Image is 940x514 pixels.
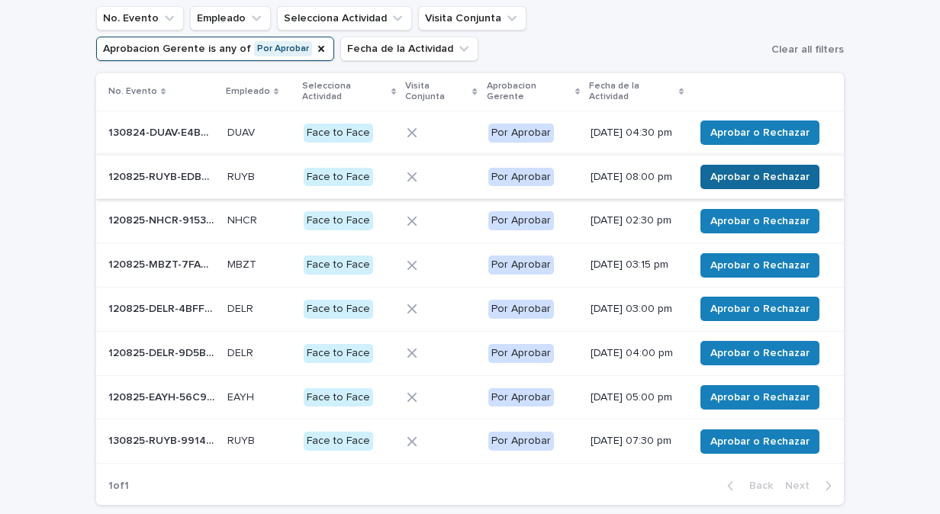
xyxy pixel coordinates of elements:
p: NHCR [227,211,260,227]
div: Face to Face [304,211,373,230]
p: 120825-NHCR-9153C4 [108,211,218,227]
div: Face to Face [304,300,373,319]
span: Aprobar o Rechazar [710,125,810,140]
button: Back [715,479,779,493]
button: Clear all filters [765,38,844,61]
div: Face to Face [304,432,373,451]
button: Empleado [190,6,271,31]
span: Aprobar o Rechazar [710,434,810,449]
p: 120825-EAYH-56C913 [108,388,218,404]
div: Face to Face [304,124,373,143]
span: Back [740,480,773,491]
p: EAYH [227,388,257,404]
button: Selecciona Actividad [277,6,412,31]
p: MBZT [227,255,259,271]
p: 120825-RUYB-EDB2C5 [108,168,218,184]
tr: 120825-EAYH-56C913120825-EAYH-56C913 EAYHEAYH Face to FacePor Aprobar[DATE] 05:00 pmAprobar o Rec... [96,375,844,419]
p: 130825-RUYB-99145E [108,432,218,448]
p: Empleado [226,83,270,100]
button: Aprobar o Rechazar [700,385,819,410]
button: Aprobar o Rechazar [700,297,819,321]
span: Aprobar o Rechazar [710,390,810,405]
span: Aprobar o Rechazar [710,345,810,361]
button: Aprobar o Rechazar [700,165,819,189]
p: 120825-DELR-9D5B27 [108,344,218,360]
p: Selecciona Actividad [302,78,388,106]
tr: 130824-DUAV-E4BCE6130824-DUAV-E4BCE6 DUAVDUAV Face to FacePor Aprobar[DATE] 04:30 pmAprobar o Rec... [96,111,844,155]
button: Fecha de la Actividad [340,37,478,61]
button: Next [779,479,844,493]
p: DELR [227,344,256,360]
p: 1 of 1 [96,467,141,505]
span: Aprobar o Rechazar [710,214,810,229]
span: Next [785,480,819,491]
button: Aprobacion Gerente [96,37,334,61]
div: Por Aprobar [488,168,554,187]
p: No. Evento [108,83,157,100]
button: Aprobar o Rechazar [700,120,819,145]
p: DUAV [227,124,258,140]
p: 120825-MBZT-7FA621 [108,255,218,271]
button: Aprobar o Rechazar [700,429,819,454]
tr: 120825-DELR-4BFF2A120825-DELR-4BFF2A DELRDELR Face to FacePor Aprobar[DATE] 03:00 pmAprobar o Rec... [96,287,844,331]
div: Face to Face [304,388,373,407]
button: Aprobar o Rechazar [700,341,819,365]
p: [DATE] 05:00 pm [591,391,682,404]
p: DELR [227,300,256,316]
p: Aprobacion Gerente [487,78,571,106]
tr: 120825-RUYB-EDB2C5120825-RUYB-EDB2C5 RUYBRUYB Face to FacePor Aprobar[DATE] 08:00 pmAprobar o Rec... [96,155,844,199]
p: 120825-DELR-4BFF2A [108,300,218,316]
p: [DATE] 03:15 pm [591,259,682,271]
div: Por Aprobar [488,388,554,407]
div: Por Aprobar [488,344,554,363]
button: No. Evento [96,6,184,31]
p: [DATE] 04:30 pm [591,127,682,140]
tr: 120825-MBZT-7FA621120825-MBZT-7FA621 MBZTMBZT Face to FacePor Aprobar[DATE] 03:15 pmAprobar o Rec... [96,243,844,288]
tr: 120825-DELR-9D5B27120825-DELR-9D5B27 DELRDELR Face to FacePor Aprobar[DATE] 04:00 pmAprobar o Rec... [96,331,844,375]
button: Aprobar o Rechazar [700,209,819,233]
p: [DATE] 02:30 pm [591,214,682,227]
button: Visita Conjunta [418,6,526,31]
p: [DATE] 07:30 pm [591,435,682,448]
tr: 120825-NHCR-9153C4120825-NHCR-9153C4 NHCRNHCR Face to FacePor Aprobar[DATE] 02:30 pmAprobar o Rec... [96,199,844,243]
div: Por Aprobar [488,124,554,143]
p: RUYB [227,432,258,448]
p: 130824-DUAV-E4BCE6 [108,124,218,140]
span: Clear all filters [771,44,844,55]
div: Por Aprobar [488,300,554,319]
div: Por Aprobar [488,255,554,275]
div: Face to Face [304,168,373,187]
p: [DATE] 08:00 pm [591,171,682,184]
p: [DATE] 03:00 pm [591,303,682,316]
div: Por Aprobar [488,432,554,451]
span: Aprobar o Rechazar [710,301,810,316]
tr: 130825-RUYB-99145E130825-RUYB-99145E RUYBRUYB Face to FacePor Aprobar[DATE] 07:30 pmAprobar o Rec... [96,419,844,464]
p: [DATE] 04:00 pm [591,347,682,360]
p: RUYB [227,168,258,184]
div: Por Aprobar [488,211,554,230]
div: Face to Face [304,344,373,363]
button: Aprobar o Rechazar [700,253,819,278]
span: Aprobar o Rechazar [710,169,810,185]
p: Fecha de la Actividad [589,78,675,106]
p: Visita Conjunta [405,78,468,106]
div: Face to Face [304,255,373,275]
span: Aprobar o Rechazar [710,258,810,273]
